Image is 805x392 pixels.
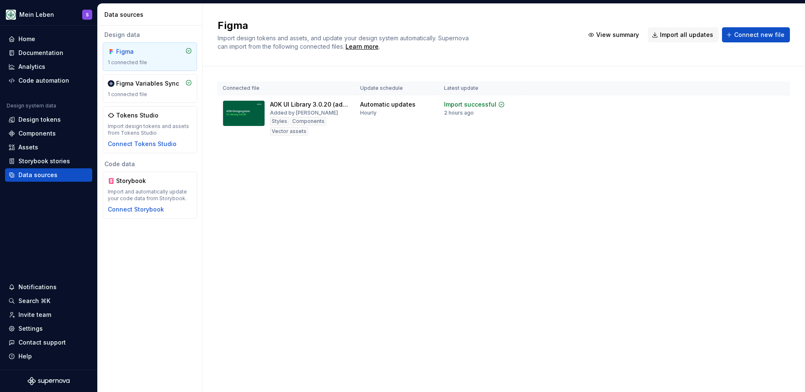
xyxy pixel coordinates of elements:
span: Import all updates [660,31,713,39]
a: Storybook stories [5,154,92,168]
a: Tokens StudioImport design tokens and assets from Tokens StudioConnect Tokens Studio [103,106,197,153]
a: Analytics [5,60,92,73]
button: Contact support [5,336,92,349]
div: Added by [PERSON_NAME] [270,110,338,116]
div: Import and automatically update your code data from Storybook. [108,188,192,202]
a: Design tokens [5,113,92,126]
div: Components [18,129,56,138]
div: Mein Leben [19,10,54,19]
div: Hourly [360,110,377,116]
div: Components [291,117,326,125]
th: Update schedule [355,81,439,95]
span: Connect new file [734,31,784,39]
div: Code data [103,160,197,168]
div: Design system data [7,102,56,109]
div: Tokens Studio [116,111,158,120]
div: Settings [18,324,43,333]
a: StorybookImport and automatically update your code data from Storybook.Connect Storybook [103,172,197,219]
div: Home [18,35,35,43]
button: Import all updates [648,27,719,42]
h2: Figma [218,19,574,32]
a: Home [5,32,92,46]
div: AOK UI Library 3.0.20 (adesso) [270,100,350,109]
a: Figma1 connected file [103,42,197,71]
a: Components [5,127,92,140]
div: Notifications [18,283,57,291]
button: Connect new file [722,27,790,42]
div: Storybook [116,177,156,185]
div: Data sources [18,171,57,179]
svg: Supernova Logo [28,377,70,385]
button: View summary [584,27,644,42]
a: Learn more [345,42,379,51]
div: Storybook stories [18,157,70,165]
button: Connect Tokens Studio [108,140,177,148]
span: View summary [596,31,639,39]
a: Documentation [5,46,92,60]
div: Data sources [104,10,199,19]
div: Automatic updates [360,100,415,109]
button: Search ⌘K [5,294,92,308]
div: Assets [18,143,38,152]
div: Code automation [18,76,69,85]
button: Mein LebenS [2,5,96,24]
div: Figma Variables Sync [116,79,179,88]
div: 2 hours ago [444,110,474,116]
div: Import design tokens and assets from Tokens Studio [108,123,192,136]
a: Code automation [5,74,92,87]
div: 1 connected file [108,91,192,98]
button: Notifications [5,280,92,294]
div: Figma [116,47,156,56]
a: Assets [5,141,92,154]
div: Import successful [444,100,496,109]
a: Settings [5,322,92,335]
span: Import design tokens and assets, and update your design system automatically. Supernova can impor... [218,34,470,50]
div: Documentation [18,49,63,57]
img: df5db9ef-aba0-4771-bf51-9763b7497661.png [6,10,16,20]
div: Contact support [18,338,66,347]
th: Latest update [439,81,526,95]
div: Analytics [18,63,45,71]
span: . [344,44,380,50]
button: Connect Storybook [108,205,164,214]
a: Data sources [5,168,92,182]
button: Help [5,350,92,363]
a: Invite team [5,308,92,321]
div: Help [18,352,32,361]
div: Vector assets [270,127,308,136]
div: Styles [270,117,289,125]
a: Figma Variables Sync1 connected file [103,74,197,103]
div: 1 connected file [108,59,192,66]
div: Design data [103,31,197,39]
div: Design tokens [18,115,61,124]
div: Invite team [18,311,51,319]
th: Connected file [218,81,355,95]
div: S [86,11,89,18]
div: Search ⌘K [18,297,50,305]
